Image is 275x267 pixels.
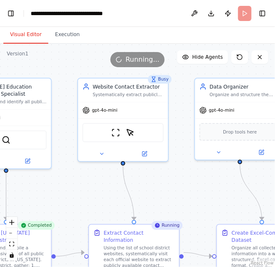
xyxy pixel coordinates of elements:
[18,221,55,230] div: Completed
[7,157,48,165] button: Open in side panel
[104,229,175,244] div: Extract Contact Information
[257,8,268,19] button: Show right sidebar
[77,78,169,162] div: BusyWebsite Contact ExtractorSystematically extract publicly available contact information includ...
[56,249,84,260] g: Edge from 1fe7926c-4c49-4f00-b30d-77553a88bc1d to 91d9bae2-1ddc-4a15-a2ac-935d188e617d
[111,128,120,137] img: ScrapeWebsiteTool
[6,239,17,250] button: fit view
[6,217,17,261] div: React Flow controls
[3,26,48,44] button: Visual Editor
[192,54,223,60] span: Hide Agents
[7,50,29,57] div: Version 1
[119,165,138,220] g: Edge from 92cfe547-2773-4aa8-bb79-506abc2a1f39 to 91d9bae2-1ddc-4a15-a2ac-935d188e617d
[3,173,10,220] g: Edge from 3378fa3d-86e3-48b4-9bcc-05a53ce05183 to 1fe7926c-4c49-4f00-b30d-77553a88bc1d
[2,136,10,144] img: SerperDevTool
[177,50,228,64] button: Hide Agents
[6,228,17,239] button: zoom out
[31,9,104,18] nav: breadcrumb
[126,128,135,137] img: ScrapeElementFromWebsiteTool
[209,107,235,113] span: gpt-4o-mini
[6,250,17,261] button: toggle interactivity
[124,149,165,158] button: Open in side panel
[184,249,212,260] g: Edge from 91d9bae2-1ddc-4a15-a2ac-935d188e617d to f198eab5-7530-408f-a071-2f8cd7135c17
[148,75,172,84] div: Busy
[223,128,257,136] span: Drop tools here
[251,261,274,265] a: React Flow attribution
[92,107,118,113] span: gpt-4o-mini
[126,55,160,65] span: Running...
[152,221,183,230] div: Running
[93,92,164,98] div: Systematically extract publicly available contact information including names, emails, and roles ...
[93,83,164,90] div: Website Contact Extractor
[48,26,86,44] button: Execution
[236,164,266,220] g: Edge from f9474c72-839e-42a1-85fe-80ed69897eeb to f198eab5-7530-408f-a071-2f8cd7135c17
[6,217,17,228] button: zoom in
[5,8,17,19] button: Show left sidebar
